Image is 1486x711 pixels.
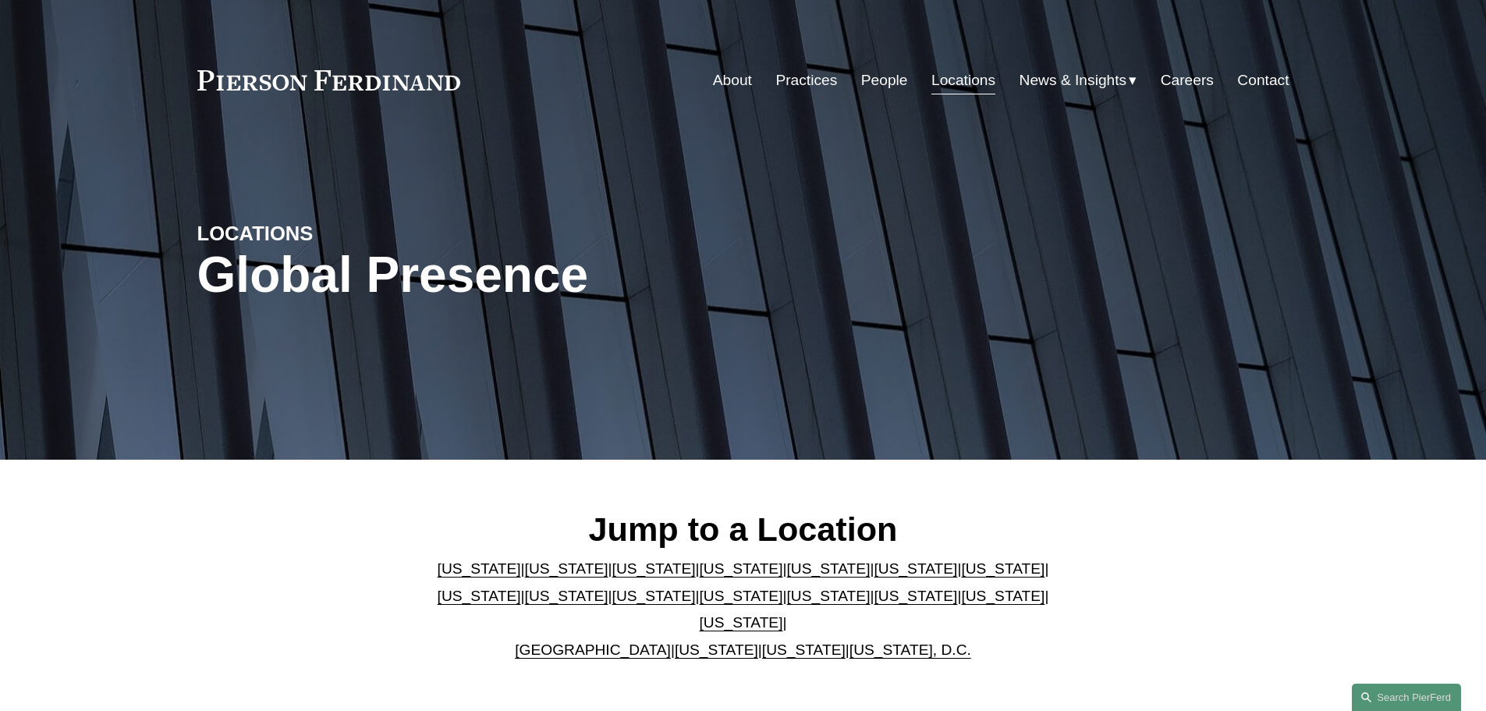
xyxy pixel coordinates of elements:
h4: LOCATIONS [197,221,470,246]
a: Search this site [1352,684,1461,711]
a: folder dropdown [1020,66,1137,95]
a: [US_STATE] [438,560,521,577]
a: [US_STATE] [762,642,846,658]
a: [US_STATE] [700,614,783,631]
a: Locations [931,66,995,95]
h1: Global Presence [197,247,925,304]
a: [US_STATE] [612,560,696,577]
a: [US_STATE] [874,588,957,604]
h2: Jump to a Location [424,509,1062,549]
a: [US_STATE] [438,588,521,604]
a: [US_STATE] [700,588,783,604]
a: [US_STATE] [961,588,1044,604]
a: [US_STATE] [700,560,783,577]
p: | | | | | | | | | | | | | | | | | | [424,556,1062,663]
a: [US_STATE] [525,560,608,577]
a: Practices [775,66,837,95]
a: Careers [1161,66,1214,95]
span: News & Insights [1020,67,1127,94]
a: [US_STATE] [961,560,1044,577]
a: [US_STATE] [786,560,870,577]
a: [US_STATE] [525,588,608,604]
a: People [861,66,908,95]
a: [US_STATE], D.C. [849,642,971,658]
a: [US_STATE] [612,588,696,604]
a: [GEOGRAPHIC_DATA] [515,642,671,658]
a: Contact [1237,66,1289,95]
a: [US_STATE] [786,588,870,604]
a: [US_STATE] [675,642,758,658]
a: About [713,66,752,95]
a: [US_STATE] [874,560,957,577]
